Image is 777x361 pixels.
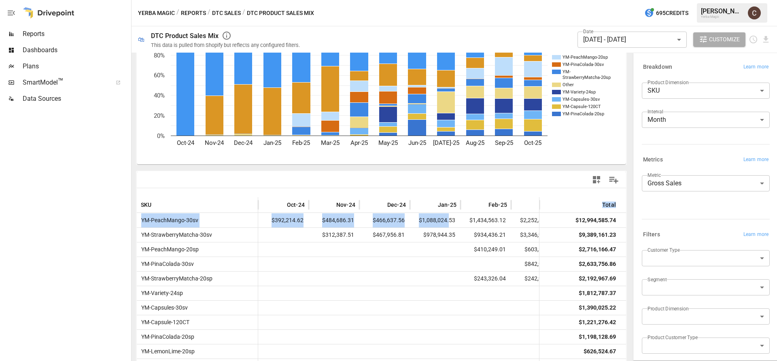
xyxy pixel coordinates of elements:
text: StrawberryMatcha-20sp [563,75,611,80]
div: $12,994,585.74 [575,213,616,227]
div: $1,198,128.69 [579,330,616,344]
div: Yerba Magic [701,15,743,19]
text: Apr-25 [350,139,368,147]
span: Reports [23,29,129,39]
span: SKU [141,201,152,209]
span: $603,315.90 [515,242,558,257]
span: Mar-25 [539,201,558,209]
button: Schedule report [749,35,758,44]
span: Learn more [743,156,769,164]
span: YM-Variety-24sp [138,286,183,300]
span: Nov-24 [336,201,355,209]
button: Sort [375,199,386,210]
span: Learn more [743,63,769,71]
text: [DATE]-25 [433,139,459,147]
div: DTC Product Sales Mix [151,32,219,40]
button: Sort [426,199,437,210]
div: Colin Fiala [748,6,761,19]
span: Learn more [743,231,769,239]
text: May-25 [378,139,398,147]
text: Nov-24 [205,139,224,147]
button: Sort [153,199,164,210]
button: Sort [526,199,538,210]
span: Dashboards [23,45,129,55]
span: YM-PeachMango-30sv [138,213,198,227]
label: Product Dimension [647,305,688,312]
span: YM-StrawberryMatcha-20sp [138,272,212,286]
div: $2,633,756.86 [579,257,616,271]
div: / [176,8,179,18]
div: Total [602,202,616,208]
label: Interval [647,108,663,115]
text: Other [563,82,574,87]
span: Feb-25 [488,201,507,209]
text: 80% [154,52,165,59]
label: Product Customer Type [647,334,698,341]
span: YM-StrawberryMatcha-30sv [138,228,212,242]
svg: A chart. [137,19,620,164]
text: 40% [154,92,165,99]
button: Download report [761,35,771,44]
div: $2,192,967.69 [579,272,616,286]
button: Manage Columns [605,171,623,189]
span: $1,088,024.53 [414,213,456,227]
div: Month [642,112,770,128]
span: Oct-24 [287,201,305,209]
text: YM-Variety-24sp [563,89,596,95]
span: $410,249.01 [465,242,507,257]
text: 0% [157,132,165,140]
h6: Metrics [643,155,663,164]
label: Customer Type [647,246,680,253]
span: $842,989.46 [515,257,558,271]
span: YM-LemonLime-20sp [138,344,195,359]
text: YM- [563,69,571,74]
button: Reports [181,8,206,18]
span: $1,434,563.12 [465,213,507,227]
label: Date [583,28,593,35]
span: 695 Credits [656,8,688,18]
div: 🛍 [138,36,144,43]
button: DTC Sales [212,8,241,18]
span: YM-PinaColada-20sp [138,330,194,344]
div: $1,812,787.37 [579,286,616,300]
div: SKU [642,83,770,99]
label: Metric [647,172,661,178]
button: Sort [324,199,335,210]
button: Sort [275,199,286,210]
span: Plans [23,62,129,71]
text: YM-Capsules-30sv [563,97,600,102]
span: $978,944.35 [414,228,456,242]
span: $312,387.51 [313,228,355,242]
div: / [242,8,245,18]
div: / [208,8,210,18]
text: YM-PinaColada-20sp [563,111,604,117]
span: $934,436.21 [465,228,507,242]
span: YM-Capsules-30sv [138,301,188,315]
div: This data is pulled from Shopify but reflects any configured filters. [151,42,300,48]
text: Mar-25 [321,139,340,147]
span: YM-Capsule-120CT [138,315,189,329]
span: Dec-24 [387,201,406,209]
button: Sort [476,199,488,210]
span: YM-PinaColada-30sv [138,257,194,271]
button: Customize [693,32,746,47]
div: $1,221,276.42 [579,315,616,329]
text: Jan-25 [263,139,281,147]
text: Sep-25 [495,139,513,147]
div: [PERSON_NAME] [701,7,743,15]
text: YM-PinaColada-30sv [563,62,604,67]
text: Oct-25 [524,139,541,147]
button: Yerba Magic [138,8,175,18]
h6: Filters [643,230,660,239]
span: $467,956.81 [363,228,406,242]
text: Dec-24 [234,139,253,147]
span: YM-PeachMango-20sp [138,242,199,257]
text: 60% [154,72,165,79]
span: $466,637.56 [363,213,406,227]
text: Feb-25 [292,139,310,147]
span: $243,326.04 [465,272,507,286]
div: Gross Sales [642,175,770,191]
span: $2,252,494.46 [515,213,558,227]
text: StrawberryMatcha-30sv [563,47,611,53]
